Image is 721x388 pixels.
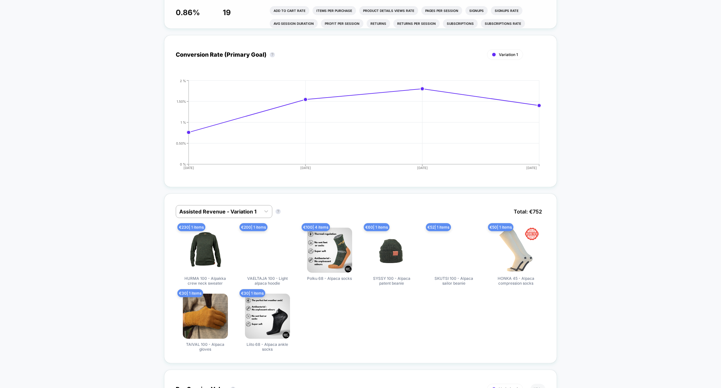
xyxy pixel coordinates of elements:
[177,223,205,231] span: € 230 | 1 items
[359,6,418,15] li: Product Details Views Rate
[181,276,229,286] span: HURMA 100 - Alpakka crew neck sweater
[180,162,186,166] tspan: 0 %
[367,19,390,28] li: Returns
[176,8,200,17] span: 0.86 %
[239,289,265,297] span: € 30 | 1 items
[302,223,330,231] span: € 100 | 4 items
[492,276,540,286] span: HONKA 45 - Alpaca compression socks
[181,342,229,352] span: TAIVAL 100 - Alpaca gloves
[369,228,414,273] img: SYSSY 100 - Alpaca patent beanie
[177,289,203,297] span: € 30 | 1 items
[491,6,522,15] li: Signups Rate
[180,79,186,82] tspan: 2 %
[499,52,518,57] span: Variation 1
[364,223,389,231] span: € 60 | 1 items
[176,141,186,145] tspan: 0.50%
[183,228,228,273] img: HURMA 100 - Alpakka crew neck sweater
[321,19,363,28] li: Profit Per Session
[169,79,539,175] div: CONVERSION_RATE
[430,276,478,286] span: SKUTSI 100 - Alpaca sailor beanie
[421,6,462,15] li: Pages Per Session
[276,209,281,214] button: ?
[526,166,537,170] tspan: [DATE]
[183,294,228,339] img: TAIVAL 100 - Alpaca gloves
[481,19,525,28] li: Subscriptions Rate
[245,228,290,273] img: VAELTAJA 100 - Light alpaca hoodie
[431,228,476,273] img: SKUTSI 100 - Alpaca sailor beanie
[426,223,451,231] span: € 52 | 1 items
[239,223,267,231] span: € 200 | 1 items
[313,6,356,15] li: Items Per Purchase
[307,276,352,281] span: Polku 68 - Alpaca socks
[465,6,488,15] li: Signups
[368,276,416,286] span: SYSSY 100 - Alpaca patent beanie
[177,99,186,103] tspan: 1.50%
[417,166,427,170] tspan: [DATE]
[443,19,478,28] li: Subscriptions
[488,223,513,231] span: € 50 | 1 items
[270,6,309,15] li: Add To Cart Rate
[493,228,538,273] img: HONKA 45 - Alpaca compression socks
[393,19,440,28] li: Returns Per Session
[183,166,194,170] tspan: [DATE]
[245,294,290,339] img: Liito 68 - Alpaca ankle socks
[510,205,545,218] span: Total: € 752
[300,166,311,170] tspan: [DATE]
[270,52,275,57] button: ?
[243,342,292,352] span: Liito 68 - Alpaca ankle socks
[243,276,292,286] span: VAELTAJA 100 - Light alpaca hoodie
[181,120,186,124] tspan: 1 %
[307,228,352,273] img: Polku 68 - Alpaca socks
[223,8,231,17] span: 19
[270,19,318,28] li: Avg Session Duration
